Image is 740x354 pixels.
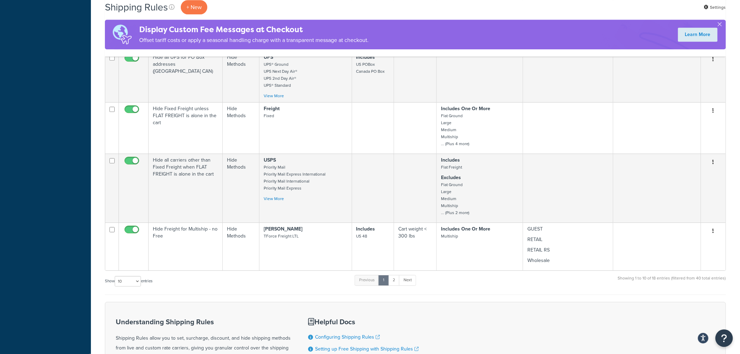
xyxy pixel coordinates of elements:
a: Previous [355,275,379,285]
p: RETAIL [527,236,609,243]
td: Hide all carriers other than Fixed Freight when FLAT FREIGHT is alone in the cart [149,154,223,222]
a: Setting up Free Shipping with Shipping Rules [315,345,419,353]
strong: UPS [264,54,273,61]
a: Settings [704,2,726,12]
p: Wholesale [527,257,609,264]
td: Hide all UPS for PO Box addresses ([GEOGRAPHIC_DATA] CAN) [149,51,223,102]
small: UPS® Ground UPS Next Day Air® UPS 2nd Day Air® UPS® Standard [264,61,297,88]
td: Hide Methods [223,222,259,270]
a: 2 [388,275,400,285]
h4: Display Custom Fee Messages at Checkout [139,24,369,35]
strong: [PERSON_NAME] [264,225,303,233]
strong: Freight [264,105,280,112]
td: Hide Fixed Freight unless FLAT FREIGHT is alone in the cart [149,102,223,154]
p: Offset tariff costs or apply a seasonal handling charge with a transparent message at checkout. [139,35,369,45]
button: Open Resource Center [716,330,733,347]
img: duties-banner-06bc72dcb5fe05cb3f9472aba00be2ae8eb53ab6f0d8bb03d382ba314ac3c341.png [105,20,139,49]
h1: Shipping Rules [105,0,168,14]
small: Flat Ground Large Medium Multiship ... (Plus 4 more) [441,113,470,147]
h3: Helpful Docs [308,318,423,326]
a: 1 [378,275,389,285]
select: Showentries [115,276,141,286]
a: Learn More [678,28,718,42]
strong: Includes [356,54,375,61]
td: Hide Methods [223,51,259,102]
div: Showing 1 to 10 of 18 entries (filtered from 40 total entries) [618,274,726,289]
a: Configuring Shipping Rules [315,333,380,341]
small: TForce Freight LTL [264,233,299,239]
label: Show entries [105,276,152,286]
a: View More [264,196,284,202]
small: US POBox Canada PO Box [356,61,385,75]
td: GUEST [523,222,613,270]
small: US 48 [356,233,368,239]
a: View More [264,93,284,99]
td: Hide Freight for Multiship - no Free [149,222,223,270]
a: Next [399,275,416,285]
strong: Includes [356,225,375,233]
small: Fixed [264,113,274,119]
p: RETAIL RS [527,247,609,254]
strong: Excludes [441,174,461,181]
small: Priority Mail Priority Mail Express International Priority Mail International Priority Mail Express [264,164,326,191]
h3: Understanding Shipping Rules [116,318,291,326]
small: Multiship [441,233,458,239]
strong: Includes One Or More [441,225,491,233]
strong: USPS [264,156,276,164]
td: Hide Methods [223,102,259,154]
td: Hide Methods [223,154,259,222]
td: Cart weight < 300 lbs [394,222,437,270]
small: Flat Freight [441,164,462,170]
strong: Includes One Or More [441,105,491,112]
strong: Includes [441,156,460,164]
small: Flat Ground Large Medium Multiship ... (Plus 2 more) [441,182,470,216]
